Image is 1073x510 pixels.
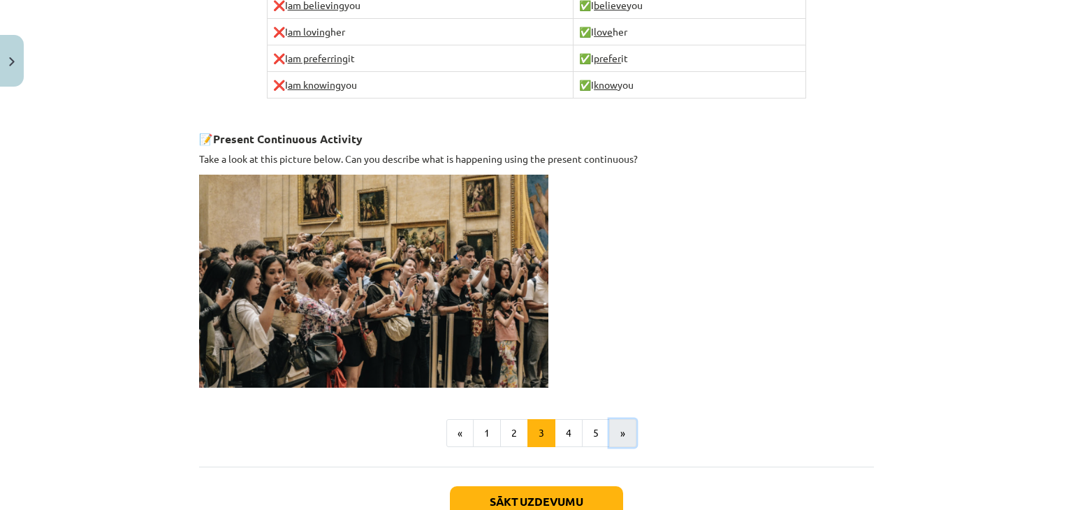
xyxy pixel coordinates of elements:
u: know [594,78,618,91]
u: am preferring [288,52,348,64]
span: ✅ [579,78,591,91]
u: love [594,25,613,38]
nav: Page navigation example [199,419,874,447]
h3: 📝 [199,122,874,147]
u: am knowing [288,78,341,91]
td: I her [574,19,806,45]
p: Take a look at this picture below. Can you describe what is happening using the present continuous? [199,152,874,166]
button: 3 [527,419,555,447]
button: « [446,419,474,447]
button: 1 [473,419,501,447]
u: prefer [594,52,621,64]
span: ❌ [273,78,285,91]
img: icon-close-lesson-0947bae3869378f0d4975bcd49f059093ad1ed9edebbc8119c70593378902aed.svg [9,57,15,66]
td: I it [574,45,806,72]
td: I her [267,19,574,45]
button: 2 [500,419,528,447]
td: I it [267,45,574,72]
td: I you [267,72,574,99]
u: am loving [288,25,330,38]
button: 4 [555,419,583,447]
button: 5 [582,419,610,447]
span: ❌ [273,25,285,38]
span: ❌ [273,52,285,64]
span: ✅ [579,52,591,64]
td: I you [574,72,806,99]
span: ✅ [579,25,591,38]
strong: Present Continuous Activity [213,131,363,146]
button: » [609,419,636,447]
